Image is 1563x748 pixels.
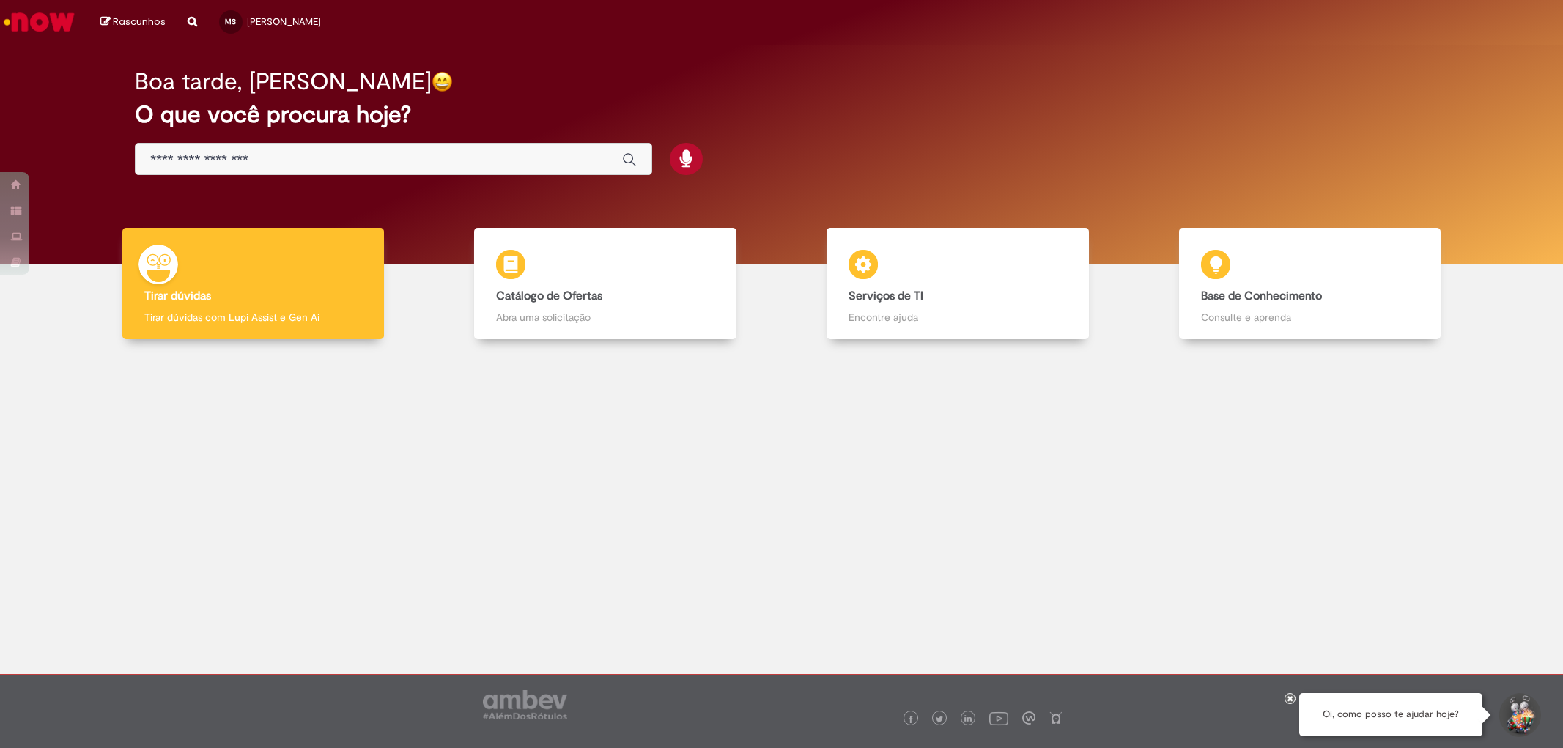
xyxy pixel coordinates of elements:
h2: O que você procura hoje? [135,102,1427,127]
button: Iniciar Conversa de Suporte [1497,693,1541,737]
img: logo_footer_facebook.png [907,716,914,723]
a: Base de Conhecimento Consulte e aprenda [1134,228,1486,340]
h2: Boa tarde, [PERSON_NAME] [135,69,432,95]
a: Catálogo de Ofertas Abra uma solicitação [429,228,782,340]
a: Serviços de TI Encontre ajuda [782,228,1134,340]
a: Tirar dúvidas Tirar dúvidas com Lupi Assist e Gen Ai [77,228,429,340]
img: logo_footer_youtube.png [989,708,1008,727]
span: Rascunhos [113,15,166,29]
span: MS [225,17,236,26]
a: Rascunhos [100,15,166,29]
p: Tirar dúvidas com Lupi Assist e Gen Ai [144,310,362,325]
img: logo_footer_twitter.png [936,716,943,723]
span: [PERSON_NAME] [247,15,321,28]
img: logo_footer_linkedin.png [964,715,972,724]
p: Encontre ajuda [849,310,1066,325]
b: Base de Conhecimento [1201,289,1322,303]
b: Tirar dúvidas [144,289,211,303]
img: logo_footer_workplace.png [1022,711,1035,725]
b: Catálogo de Ofertas [496,289,602,303]
img: ServiceNow [1,7,77,37]
p: Abra uma solicitação [496,310,714,325]
img: logo_footer_ambev_rotulo_gray.png [483,690,567,719]
img: happy-face.png [432,71,453,92]
b: Serviços de TI [849,289,923,303]
p: Consulte e aprenda [1201,310,1419,325]
img: logo_footer_naosei.png [1049,711,1063,725]
div: Oi, como posso te ajudar hoje? [1299,693,1482,736]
